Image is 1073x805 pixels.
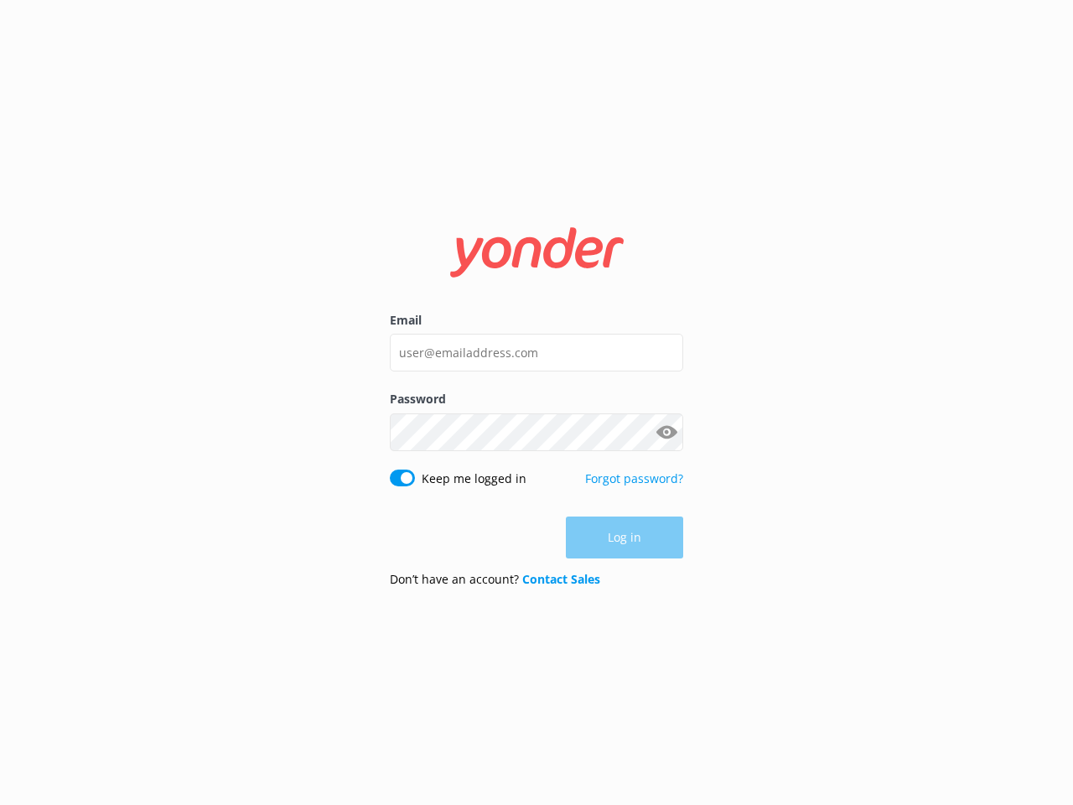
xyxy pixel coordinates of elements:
label: Email [390,311,683,330]
input: user@emailaddress.com [390,334,683,371]
button: Show password [650,415,683,449]
p: Don’t have an account? [390,570,600,589]
label: Keep me logged in [422,470,526,488]
label: Password [390,390,683,408]
a: Forgot password? [585,470,683,486]
a: Contact Sales [522,571,600,587]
